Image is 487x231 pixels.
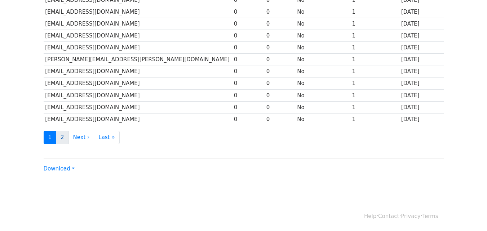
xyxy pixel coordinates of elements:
td: 0 [265,42,296,54]
td: 0 [265,113,296,125]
td: 0 [265,66,296,77]
td: [DATE] [399,30,444,42]
td: No [296,6,350,18]
td: No [296,54,350,66]
a: Next › [68,131,94,144]
td: [EMAIL_ADDRESS][DOMAIN_NAME] [44,89,232,101]
td: 1 [350,6,399,18]
td: [EMAIL_ADDRESS][DOMAIN_NAME] [44,18,232,30]
td: No [296,77,350,89]
td: [DATE] [399,66,444,77]
td: 0 [265,18,296,30]
td: 0 [232,54,265,66]
td: 0 [265,101,296,113]
td: [DATE] [399,77,444,89]
td: No [296,30,350,42]
td: 1 [350,18,399,30]
td: 0 [232,101,265,113]
td: 0 [232,6,265,18]
td: [EMAIL_ADDRESS][DOMAIN_NAME] [44,30,232,42]
td: No [296,113,350,125]
td: No [296,66,350,77]
td: [EMAIL_ADDRESS][DOMAIN_NAME] [44,66,232,77]
td: 0 [265,30,296,42]
td: 0 [265,6,296,18]
td: 0 [232,89,265,101]
iframe: Chat Widget [451,196,487,231]
td: [DATE] [399,89,444,101]
td: [DATE] [399,113,444,125]
a: Download [44,165,75,172]
td: 0 [265,54,296,66]
td: 1 [350,101,399,113]
td: 1 [350,42,399,54]
td: No [296,18,350,30]
td: [DATE] [399,54,444,66]
a: Terms [422,213,438,219]
td: 1 [350,54,399,66]
td: 1 [350,30,399,42]
a: Privacy [401,213,420,219]
td: 1 [350,113,399,125]
td: [EMAIL_ADDRESS][DOMAIN_NAME] [44,101,232,113]
td: [EMAIL_ADDRESS][DOMAIN_NAME] [44,6,232,18]
td: 0 [265,77,296,89]
td: [DATE] [399,18,444,30]
td: No [296,42,350,54]
td: 0 [232,113,265,125]
a: 2 [56,131,69,144]
td: 1 [350,89,399,101]
td: No [296,89,350,101]
td: No [296,101,350,113]
td: [DATE] [399,101,444,113]
td: 0 [232,66,265,77]
td: [EMAIL_ADDRESS][DOMAIN_NAME] [44,113,232,125]
td: 0 [232,42,265,54]
td: [DATE] [399,42,444,54]
td: [PERSON_NAME][EMAIL_ADDRESS][PERSON_NAME][DOMAIN_NAME] [44,54,232,66]
td: [DATE] [399,6,444,18]
td: [EMAIL_ADDRESS][DOMAIN_NAME] [44,42,232,54]
td: [EMAIL_ADDRESS][DOMAIN_NAME] [44,77,232,89]
a: Help [364,213,376,219]
a: 1 [44,131,57,144]
td: 0 [232,77,265,89]
td: 0 [265,89,296,101]
td: 0 [232,30,265,42]
a: Last » [94,131,119,144]
a: Contact [378,213,399,219]
td: 1 [350,66,399,77]
td: 1 [350,77,399,89]
td: 0 [232,18,265,30]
